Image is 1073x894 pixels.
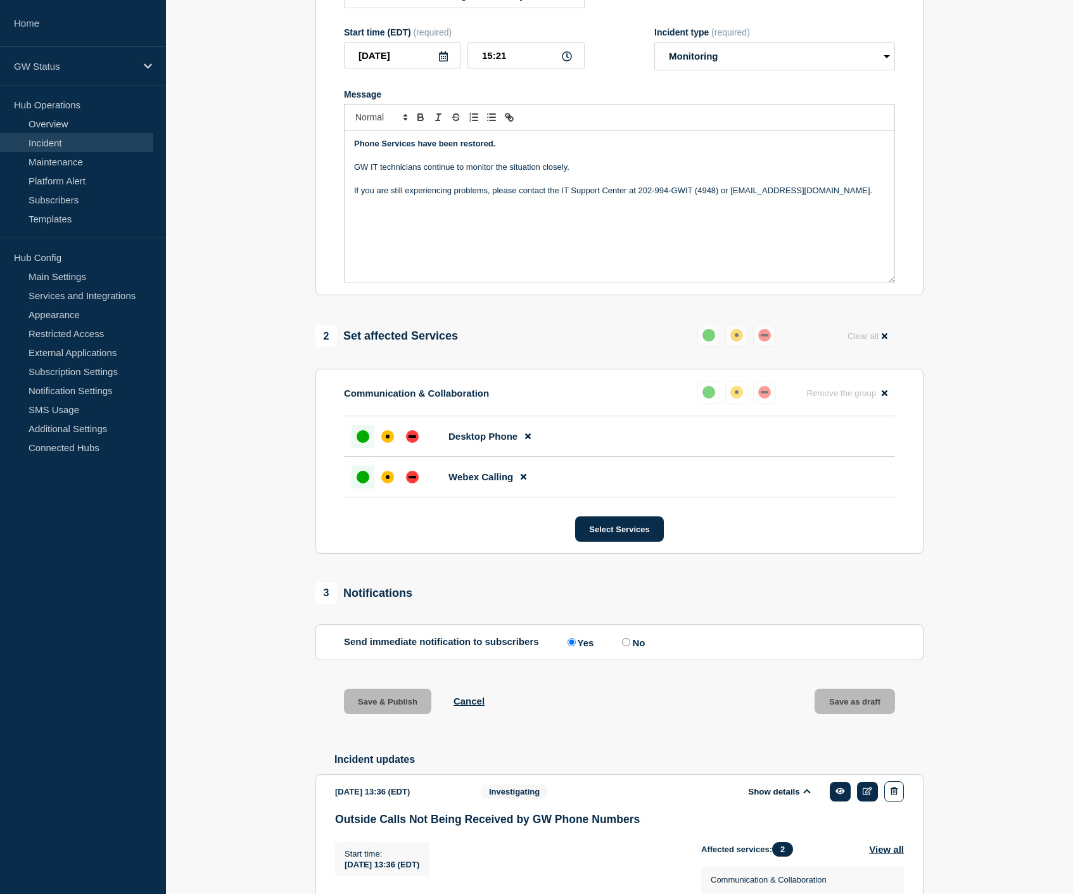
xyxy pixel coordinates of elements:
[315,326,458,347] div: Set affected Services
[335,781,462,802] div: [DATE] 13:36 (EDT)
[335,813,904,826] h3: Outside Calls Not Being Received by GW Phone Numbers
[344,388,489,399] p: Communication & Collaboration
[344,27,585,37] div: Start time (EDT)
[697,381,720,404] button: up
[753,324,776,347] button: down
[758,386,771,399] div: down
[619,636,645,648] label: No
[334,754,924,765] h2: Incident updates
[315,326,337,347] span: 2
[344,689,431,714] button: Save & Publish
[654,42,895,70] select: Incident type
[345,131,894,283] div: Message
[429,110,447,125] button: Toggle italic text
[869,842,904,857] button: View all
[344,636,895,648] div: Send immediate notification to subscribers
[799,381,895,405] button: Remove the group
[840,324,895,348] button: Clear all
[753,381,776,404] button: down
[806,388,876,398] span: Remove the group
[454,696,485,706] button: Cancel
[711,27,750,37] span: (required)
[467,42,585,68] input: HH:MM
[447,110,465,125] button: Toggle strikethrough text
[414,27,452,37] span: (required)
[315,582,412,604] div: Notifications
[412,110,429,125] button: Toggle bold text
[381,471,394,483] div: affected
[564,636,594,648] label: Yes
[344,636,539,648] p: Send immediate notification to subscribers
[725,381,748,404] button: affected
[730,386,743,399] div: affected
[357,430,369,443] div: up
[354,162,885,173] p: GW IT technicians continue to monitor the situation closely.
[697,324,720,347] button: up
[702,386,715,399] div: up
[500,110,518,125] button: Toggle link
[481,784,548,799] span: Investigating
[758,329,771,342] div: down
[575,516,663,542] button: Select Services
[730,329,743,342] div: affected
[465,110,483,125] button: Toggle ordered list
[622,638,630,646] input: No
[725,324,748,347] button: affected
[345,849,419,859] p: Start time :
[344,42,461,68] input: YYYY-MM-DD
[357,471,369,483] div: up
[344,89,895,99] div: Message
[406,430,419,443] div: down
[701,842,799,857] span: Affected services:
[14,61,136,72] p: GW Status
[815,689,895,714] button: Save as draft
[350,110,412,125] span: Font size
[711,875,827,884] p: Communication & Collaboration
[772,842,793,857] span: 2
[381,430,394,443] div: affected
[448,471,513,482] span: Webex Calling
[568,638,576,646] input: Yes
[744,786,814,797] button: Show details
[315,582,337,604] span: 3
[654,27,895,37] div: Incident type
[354,139,495,148] strong: Phone Services have been restored.
[406,471,419,483] div: down
[702,329,715,342] div: up
[345,860,419,869] span: [DATE] 13:36 (EDT)
[483,110,500,125] button: Toggle bulleted list
[354,185,885,196] p: If you are still experiencing problems, please contact the IT Support Center at 202-994-GWIT (494...
[448,431,517,442] span: Desktop Phone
